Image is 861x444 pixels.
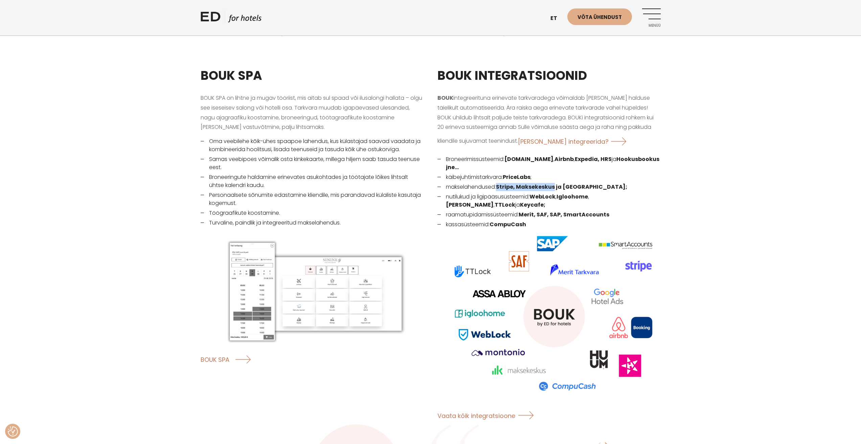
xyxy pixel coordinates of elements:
strong: [DOMAIN_NAME] [504,155,553,163]
a: BOUK SPA [201,350,253,368]
strong: Merit, SAF, SAP, SmartAccounts [519,211,609,218]
p: integreerituna erinevate tarkvaradega võimaldab [PERSON_NAME] halduse täielikult automatiseerida.... [437,93,661,150]
strong: CompuCash [490,220,526,228]
h3: BOUK SPA [201,67,424,85]
button: Nõusolekueelistused [8,426,18,437]
img: Revisit consent button [8,426,18,437]
li: Personaalsete sõnumite edastamine kliendile, mis parandavad külaliste kasutaja kogemust. [201,191,424,207]
strong: TTLock [495,201,515,209]
img: Spaa_broneerimissusteem.png [201,235,424,347]
a: Menüü [642,8,661,27]
strong: WebLock [529,193,556,201]
span: Menüü [642,24,661,28]
h3: BOUK INTEGRATSIOONID [437,67,661,85]
li: raamatupidamissüsteemid: [437,211,661,219]
li: Broneerimissüsteemid: , , ja [437,155,661,171]
li: Töögraafikute koostamine. [201,209,424,217]
strong: [PERSON_NAME] [446,201,494,209]
li: Samas veebipoes võimalik osta kinkekaarte, millega hiljem saab tasuda teenuse eest. [201,155,424,171]
a: Vaata kõik integratsioone [437,406,539,424]
a: et [547,10,567,27]
li: käibejuhtimistarkvara: ; [437,173,661,181]
strong: Keycafe; [520,201,545,209]
li: Oma veebilehe kõik-ühes spaapoe lahendus, kus külastajad saavad vaadata ja kombineerida hoolitsus... [201,137,424,154]
li: kassasüsteemid: [437,220,661,401]
a: [PERSON_NAME] integreerida? [518,132,632,150]
strong: Expedia, HRS [575,155,612,163]
a: Võta ühendust [567,8,632,25]
strong: Hookusbookus jne… [446,155,659,171]
strong: Stripe, Maksekeskus ja [GEOGRAPHIC_DATA]; [496,183,627,191]
li: Broneeringute haldamine erinevates asukohtades ja töötajate lõikes lihtsalt ühtse kalendri kaudu. [201,173,424,189]
strong: PriceLabs [503,173,530,181]
li: makselahendused: [437,183,661,191]
strong: Airbnb [554,155,574,163]
li: Turvaline, paindlik ja integreeritud makselahendus. [201,219,424,227]
strong: Igloohome [557,193,588,201]
li: nutilukud ja ligipääsusüsteemid: , , , ja [437,193,661,209]
strong: BOUK [437,94,453,102]
a: ED HOTELS [201,10,262,27]
p: BOUK SPA on lihtne ja mugav tööriist, mis aitab sul spaad või ilusalongi hallata – olgu see isese... [201,93,424,132]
